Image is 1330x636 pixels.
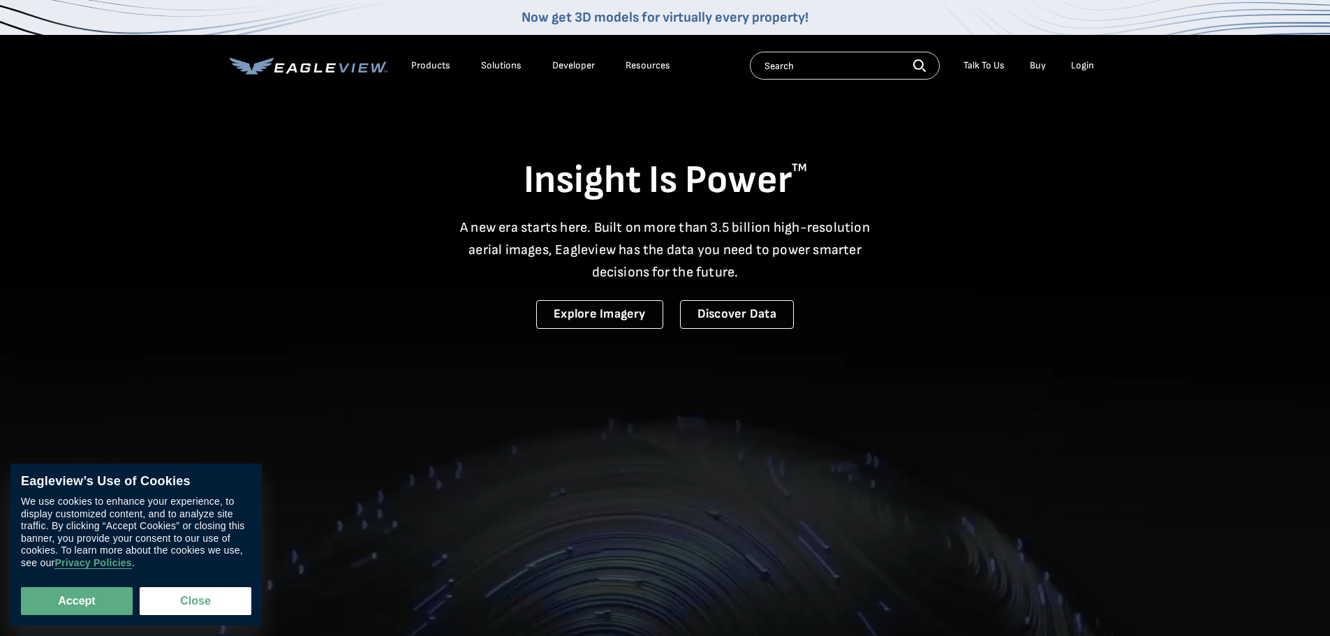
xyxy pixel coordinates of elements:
[21,474,251,489] div: Eagleview’s Use of Cookies
[750,52,940,80] input: Search
[481,59,522,72] div: Solutions
[1030,59,1046,72] a: Buy
[21,587,133,615] button: Accept
[680,300,794,329] a: Discover Data
[522,9,808,26] a: Now get 3D models for virtually every property!
[626,59,670,72] div: Resources
[1071,59,1094,72] div: Login
[452,216,879,283] p: A new era starts here. Built on more than 3.5 billion high-resolution aerial images, Eagleview ha...
[54,558,131,570] a: Privacy Policies
[21,496,251,570] div: We use cookies to enhance your experience, to display customized content, and to analyze site tra...
[792,161,807,175] sup: TM
[552,59,595,72] a: Developer
[140,587,251,615] button: Close
[536,300,663,329] a: Explore Imagery
[230,156,1101,205] h1: Insight Is Power
[411,59,450,72] div: Products
[963,59,1005,72] div: Talk To Us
